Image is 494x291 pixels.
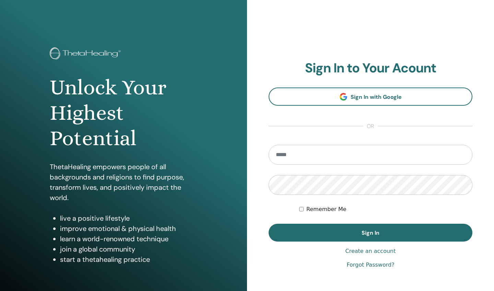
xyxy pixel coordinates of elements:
[50,162,197,203] p: ThetaHealing empowers people of all backgrounds and religions to find purpose, transform lives, a...
[362,229,379,236] span: Sign In
[299,205,472,213] div: Keep me authenticated indefinitely or until I manually logout
[345,247,396,255] a: Create an account
[306,205,346,213] label: Remember Me
[269,88,472,106] a: Sign In with Google
[269,60,472,76] h2: Sign In to Your Acount
[60,213,197,223] li: live a positive lifestyle
[60,254,197,265] li: start a thetahealing practice
[269,224,472,242] button: Sign In
[60,234,197,244] li: learn a world-renowned technique
[50,75,197,151] h1: Unlock Your Highest Potential
[363,122,378,130] span: or
[351,93,402,101] span: Sign In with Google
[60,223,197,234] li: improve emotional & physical health
[60,244,197,254] li: join a global community
[346,261,394,269] a: Forgot Password?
